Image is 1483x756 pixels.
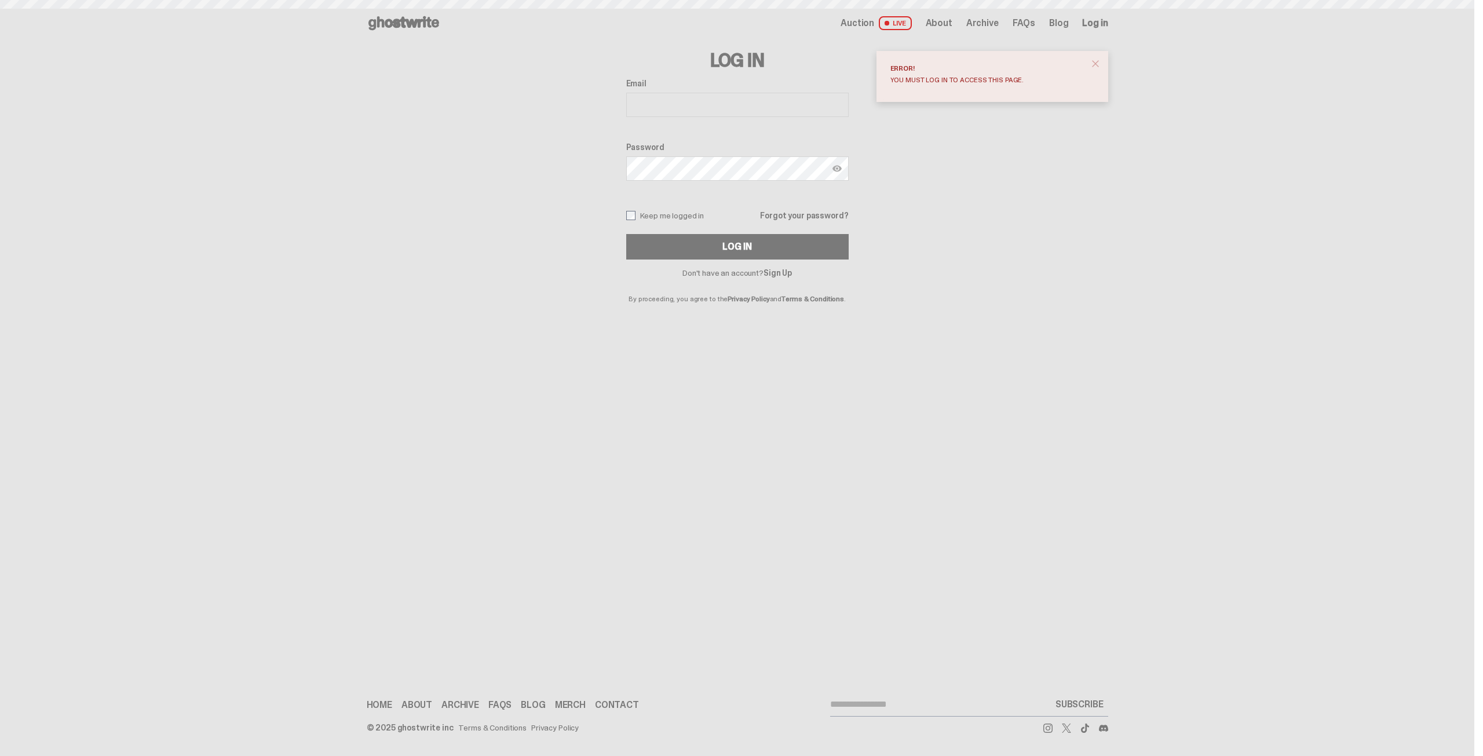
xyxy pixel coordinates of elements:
[841,19,874,28] span: Auction
[626,143,849,152] label: Password
[531,724,579,732] a: Privacy Policy
[555,700,586,710] a: Merch
[966,19,999,28] a: Archive
[879,16,912,30] span: LIVE
[626,211,704,220] label: Keep me logged in
[367,724,454,732] div: © 2025 ghostwrite inc
[926,19,952,28] a: About
[890,65,1085,72] div: Error!
[521,700,545,710] a: Blog
[890,76,1085,83] div: You must log in to access this page.
[626,51,849,70] h3: Log In
[626,79,849,88] label: Email
[488,700,512,710] a: FAQs
[1051,693,1108,716] button: SUBSCRIBE
[1082,19,1108,28] a: Log in
[1013,19,1035,28] a: FAQs
[728,294,769,304] a: Privacy Policy
[760,211,848,220] a: Forgot your password?
[367,700,392,710] a: Home
[764,268,792,278] a: Sign Up
[781,294,844,304] a: Terms & Conditions
[832,164,842,173] img: Show password
[626,211,635,220] input: Keep me logged in
[458,724,527,732] a: Terms & Conditions
[626,277,849,302] p: By proceeding, you agree to the and .
[722,242,751,251] div: Log In
[441,700,479,710] a: Archive
[401,700,432,710] a: About
[595,700,639,710] a: Contact
[841,16,911,30] a: Auction LIVE
[1085,53,1106,74] button: close
[1049,19,1068,28] a: Blog
[626,234,849,260] button: Log In
[626,269,849,277] p: Don't have an account?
